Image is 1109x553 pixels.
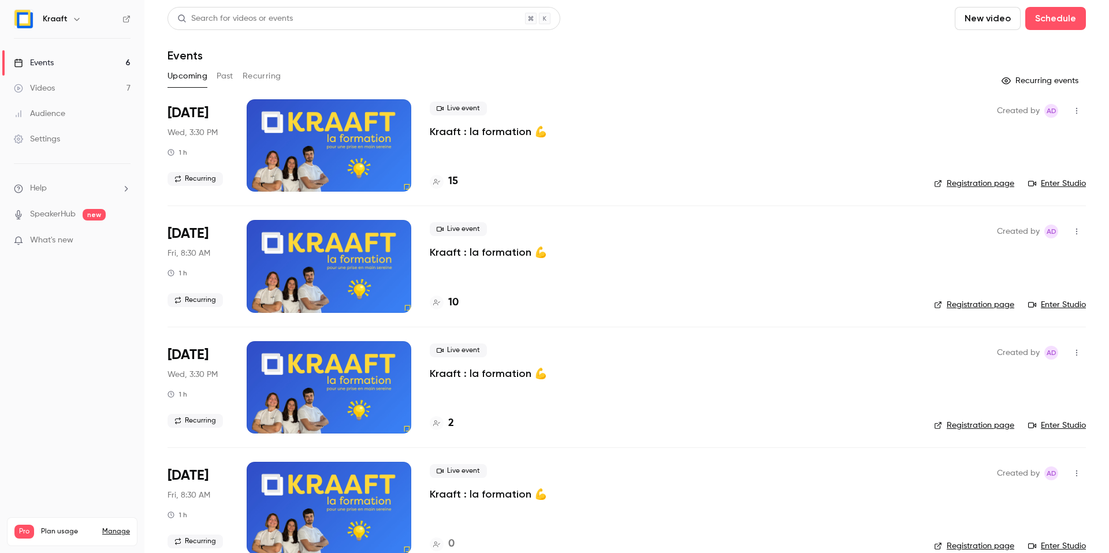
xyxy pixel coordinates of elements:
[997,346,1040,360] span: Created by
[30,182,47,195] span: Help
[168,390,187,399] div: 1 h
[430,464,487,478] span: Live event
[177,13,293,25] div: Search for videos or events
[168,172,223,186] span: Recurring
[1025,7,1086,30] button: Schedule
[168,341,228,434] div: Nov 5 Wed, 3:30 PM (Europe/Paris)
[997,104,1040,118] span: Created by
[934,540,1014,552] a: Registration page
[997,225,1040,238] span: Created by
[430,174,458,189] a: 15
[1028,540,1086,552] a: Enter Studio
[168,535,223,548] span: Recurring
[243,67,281,85] button: Recurring
[430,416,454,431] a: 2
[83,209,106,221] span: new
[14,108,65,119] div: Audience
[14,10,33,28] img: Kraaft
[30,208,76,221] a: SpeakerHub
[217,67,233,85] button: Past
[1028,299,1086,311] a: Enter Studio
[168,490,210,501] span: Fri, 8:30 AM
[430,536,455,552] a: 0
[430,102,487,115] span: Live event
[1047,346,1056,360] span: Ad
[1028,178,1086,189] a: Enter Studio
[430,343,487,357] span: Live event
[934,299,1014,311] a: Registration page
[430,222,487,236] span: Live event
[168,466,209,485] span: [DATE]
[102,527,130,536] a: Manage
[1044,346,1058,360] span: Alice de Guyenro
[14,83,55,94] div: Videos
[430,245,547,259] a: Kraaft : la formation 💪
[430,295,459,311] a: 10
[448,174,458,189] h4: 15
[448,295,459,311] h4: 10
[168,148,187,157] div: 1 h
[168,67,207,85] button: Upcoming
[168,220,228,312] div: Oct 17 Fri, 8:30 AM (Europe/Paris)
[1044,466,1058,480] span: Alice de Guyenro
[14,57,54,69] div: Events
[168,293,223,307] span: Recurring
[934,178,1014,189] a: Registration page
[168,369,218,380] span: Wed, 3:30 PM
[168,225,209,243] span: [DATE]
[1044,104,1058,118] span: Alice de Guyenro
[448,536,455,552] h4: 0
[1047,104,1056,118] span: Ad
[1047,466,1056,480] span: Ad
[117,236,131,246] iframe: Noticeable Trigger
[14,182,131,195] li: help-dropdown-opener
[168,127,218,139] span: Wed, 3:30 PM
[934,420,1014,431] a: Registration page
[430,487,547,501] a: Kraaft : la formation 💪
[997,466,1040,480] span: Created by
[168,48,203,62] h1: Events
[168,248,210,259] span: Fri, 8:30 AM
[168,104,209,122] span: [DATE]
[168,268,187,278] div: 1 h
[1047,225,1056,238] span: Ad
[996,72,1086,90] button: Recurring events
[168,510,187,520] div: 1 h
[168,99,228,192] div: Oct 1 Wed, 3:30 PM (Europe/Paris)
[14,133,60,145] div: Settings
[1044,225,1058,238] span: Alice de Guyenro
[14,525,34,539] span: Pro
[1028,420,1086,431] a: Enter Studio
[955,7,1021,30] button: New video
[448,416,454,431] h4: 2
[168,414,223,428] span: Recurring
[168,346,209,364] span: [DATE]
[41,527,95,536] span: Plan usage
[43,13,68,25] h6: Kraaft
[30,234,73,246] span: What's new
[430,367,547,380] a: Kraaft : la formation 💪
[430,125,547,139] a: Kraaft : la formation 💪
